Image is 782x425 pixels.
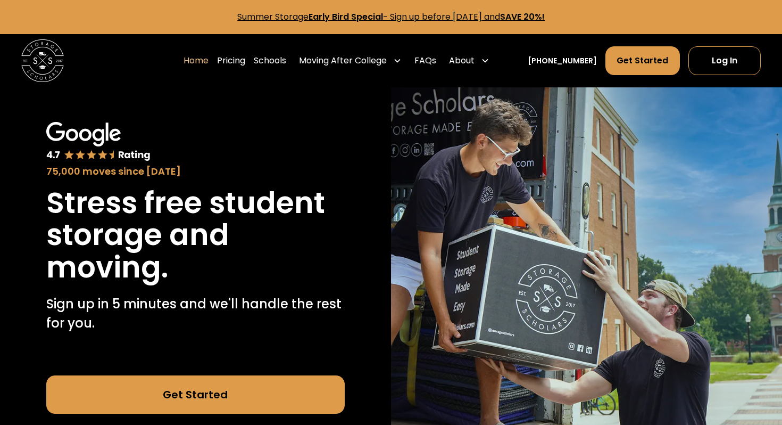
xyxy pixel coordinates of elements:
[46,375,345,414] a: Get Started
[449,54,475,67] div: About
[299,54,387,67] div: Moving After College
[414,46,436,76] a: FAQs
[528,55,597,67] a: [PHONE_NUMBER]
[605,46,679,75] a: Get Started
[21,39,64,82] img: Storage Scholars main logo
[445,46,494,76] div: About
[184,46,209,76] a: Home
[217,46,245,76] a: Pricing
[688,46,761,75] a: Log In
[500,11,545,23] strong: SAVE 20%!
[46,164,345,178] div: 75,000 moves since [DATE]
[254,46,286,76] a: Schools
[295,46,406,76] div: Moving After College
[46,187,345,284] h1: Stress free student storage and moving.
[46,295,345,333] p: Sign up in 5 minutes and we'll handle the rest for you.
[46,122,151,162] img: Google 4.7 star rating
[237,11,545,23] a: Summer StorageEarly Bird Special- Sign up before [DATE] andSAVE 20%!
[309,11,383,23] strong: Early Bird Special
